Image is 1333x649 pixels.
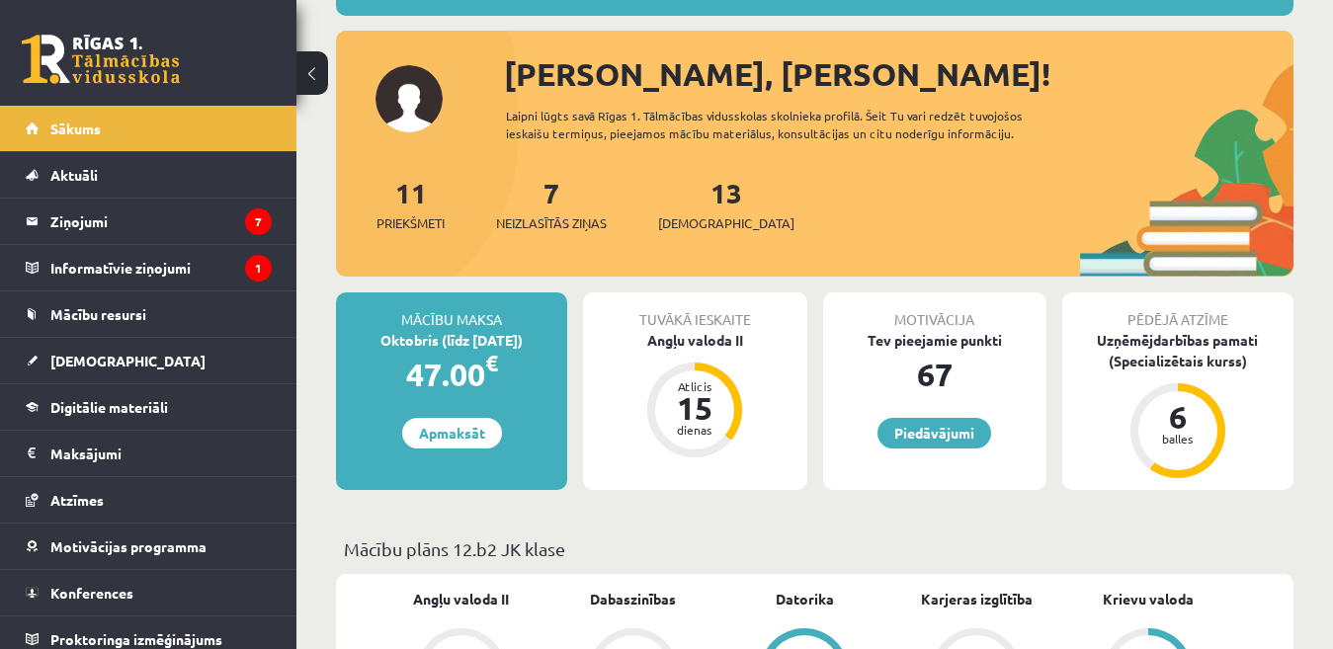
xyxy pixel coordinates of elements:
[1062,292,1293,330] div: Pēdējā atzīme
[50,630,222,648] span: Proktoringa izmēģinājums
[50,537,207,555] span: Motivācijas programma
[583,330,806,460] a: Angļu valoda II Atlicis 15 dienas
[26,291,272,337] a: Mācību resursi
[50,245,272,290] legend: Informatīvie ziņojumi
[26,199,272,244] a: Ziņojumi7
[50,398,168,416] span: Digitālie materiāli
[50,305,146,323] span: Mācību resursi
[26,106,272,151] a: Sākums
[496,175,607,233] a: 7Neizlasītās ziņas
[26,245,272,290] a: Informatīvie ziņojumi1
[26,570,272,615] a: Konferences
[50,120,101,137] span: Sākums
[376,175,445,233] a: 11Priekšmeti
[877,418,991,448] a: Piedāvājumi
[921,589,1033,609] a: Karjeras izglītība
[506,107,1080,142] div: Laipni lūgts savā Rīgas 1. Tālmācības vidusskolas skolnieka profilā. Šeit Tu vari redzēt tuvojošo...
[1148,401,1208,433] div: 6
[50,584,133,602] span: Konferences
[336,351,567,398] div: 47.00
[823,330,1046,351] div: Tev pieejamie punkti
[504,50,1293,98] div: [PERSON_NAME], [PERSON_NAME]!
[485,349,498,377] span: €
[50,431,272,476] legend: Maksājumi
[1062,330,1293,481] a: Uzņēmējdarbības pamati (Specializētais kurss) 6 balles
[50,352,206,369] span: [DEMOGRAPHIC_DATA]
[665,392,724,424] div: 15
[658,175,794,233] a: 13[DEMOGRAPHIC_DATA]
[776,589,834,609] a: Datorika
[823,351,1046,398] div: 67
[1103,589,1194,609] a: Krievu valoda
[413,589,509,609] a: Angļu valoda II
[1148,433,1208,445] div: balles
[245,255,272,282] i: 1
[376,213,445,233] span: Priekšmeti
[583,292,806,330] div: Tuvākā ieskaite
[336,330,567,351] div: Oktobris (līdz [DATE])
[26,384,272,430] a: Digitālie materiāli
[26,152,272,198] a: Aktuāli
[26,477,272,523] a: Atzīmes
[22,35,180,84] a: Rīgas 1. Tālmācības vidusskola
[26,431,272,476] a: Maksājumi
[590,589,676,609] a: Dabaszinības
[1062,330,1293,371] div: Uzņēmējdarbības pamati (Specializētais kurss)
[26,524,272,569] a: Motivācijas programma
[658,213,794,233] span: [DEMOGRAPHIC_DATA]
[583,330,806,351] div: Angļu valoda II
[50,199,272,244] legend: Ziņojumi
[50,166,98,184] span: Aktuāli
[665,424,724,436] div: dienas
[496,213,607,233] span: Neizlasītās ziņas
[402,418,502,448] a: Apmaksāt
[665,380,724,392] div: Atlicis
[245,208,272,235] i: 7
[26,338,272,383] a: [DEMOGRAPHIC_DATA]
[50,491,104,509] span: Atzīmes
[823,292,1046,330] div: Motivācija
[344,535,1286,562] p: Mācību plāns 12.b2 JK klase
[336,292,567,330] div: Mācību maksa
